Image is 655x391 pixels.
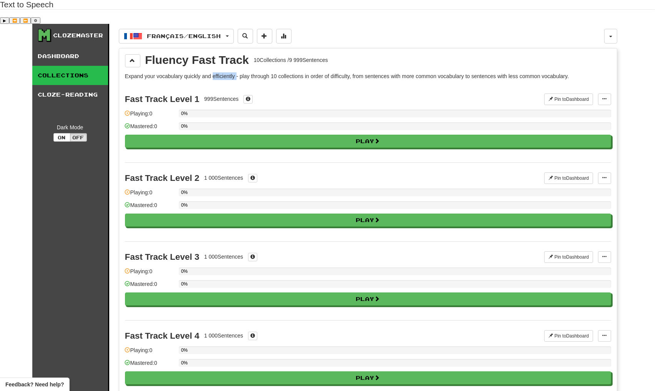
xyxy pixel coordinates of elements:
button: Play [125,371,611,384]
div: Fast Track Level 2 [125,173,200,183]
div: Fast Track Level 1 [125,94,200,104]
span: Open feedback widget [5,381,64,388]
button: Search sentences [238,29,253,43]
p: Expand your vocabulary quickly and efficiently - play through 10 collections in order of difficul... [125,72,611,80]
div: Mastered: 0 [125,122,175,135]
div: 1 000 Sentences [204,174,243,182]
a: Cloze-Reading [32,85,108,104]
div: Mastered: 0 [125,359,175,372]
div: 1 000 Sentences [204,253,243,261]
div: Playing: 0 [125,346,175,359]
button: Off [70,133,87,142]
div: Clozemaster [53,32,103,39]
button: Français/English [119,29,234,43]
button: Pin toDashboard [544,94,593,105]
div: 1 000 Sentences [204,332,243,339]
div: Fast Track Level 3 [125,252,200,262]
a: Collections [32,66,108,85]
button: Play [125,214,611,227]
div: Mastered: 0 [125,201,175,214]
div: Fast Track Level 4 [125,331,200,341]
div: Fluency Fast Track [145,54,249,66]
button: Play [125,292,611,306]
div: 999 Sentences [204,95,239,103]
button: Add sentence to collection [257,29,272,43]
a: Dashboard [32,47,108,66]
div: Dark Mode [38,124,102,131]
div: Playing: 0 [125,267,175,280]
button: Pin toDashboard [544,172,593,184]
div: Playing: 0 [125,189,175,201]
button: Play [125,135,611,148]
button: Previous [9,17,20,24]
button: On [53,133,70,142]
div: Mastered: 0 [125,280,175,293]
div: Playing: 0 [125,110,175,122]
button: Settings [31,17,40,24]
button: More stats [276,29,292,43]
button: Forward [20,17,31,24]
div: 10 Collections / 9 999 Sentences [254,56,328,64]
span: Français / English [147,33,221,39]
button: Pin toDashboard [544,251,593,263]
button: Pin toDashboard [544,330,593,342]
